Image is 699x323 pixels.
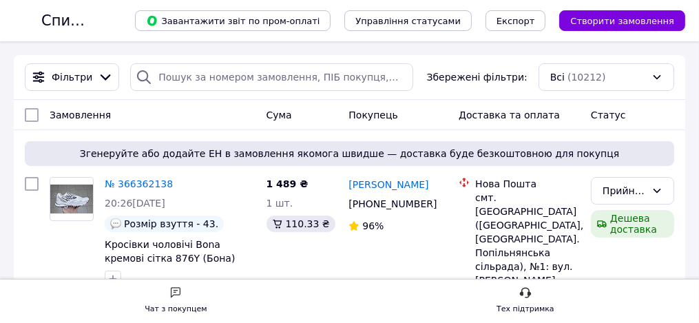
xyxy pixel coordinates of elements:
a: Кросівки чоловічі Bona кремові сітка 876Y (Бона) (р.43,44,45) [105,239,235,278]
div: 110.33 ₴ [267,216,335,232]
span: Замовлення [50,110,111,121]
div: Тех підтримка [497,302,554,316]
span: Розмір взуття - 43. [124,218,218,229]
span: Cума [267,110,292,121]
span: Створити замовлення [570,16,674,26]
a: [PERSON_NAME] [348,178,428,191]
span: Всі [550,70,565,84]
span: (10212) [567,72,605,83]
div: смт. [GEOGRAPHIC_DATA] ([GEOGRAPHIC_DATA], [GEOGRAPHIC_DATA]. Попільнянська сільрада), №1: вул. [... [475,191,580,301]
a: № 366362138 [105,178,173,189]
span: Покупець [348,110,397,121]
img: :speech_balloon: [110,218,121,229]
span: Завантажити звіт по пром-оплаті [146,14,320,27]
span: Фільтри [52,70,92,84]
span: Доставка та оплата [459,110,560,121]
div: Дешева доставка [591,210,674,238]
div: Прийнято [603,183,646,198]
span: 96% [362,220,384,231]
a: Створити замовлення [545,14,685,25]
span: 1 489 ₴ [267,178,309,189]
h1: Список замовлень [41,12,181,29]
input: Пошук за номером замовлення, ПІБ покупця, номером телефону, Email, номером накладної [130,63,413,91]
span: Експорт [497,16,535,26]
div: Чат з покупцем [145,302,207,316]
span: Згенеруйте або додайте ЕН в замовлення якомога швидше — доставка буде безкоштовною для покупця [30,147,669,160]
a: Фото товару [50,177,94,221]
button: Експорт [486,10,546,31]
button: Завантажити звіт по пром-оплаті [135,10,331,31]
span: 1 шт. [267,198,293,209]
button: Створити замовлення [559,10,685,31]
span: Управління статусами [355,16,461,26]
img: Фото товару [50,185,93,214]
span: 20:26[DATE] [105,198,165,209]
span: Збережені фільтри: [427,70,528,84]
div: [PHONE_NUMBER] [346,194,437,213]
div: Нова Пошта [475,177,580,191]
button: Управління статусами [344,10,472,31]
span: Статус [591,110,626,121]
